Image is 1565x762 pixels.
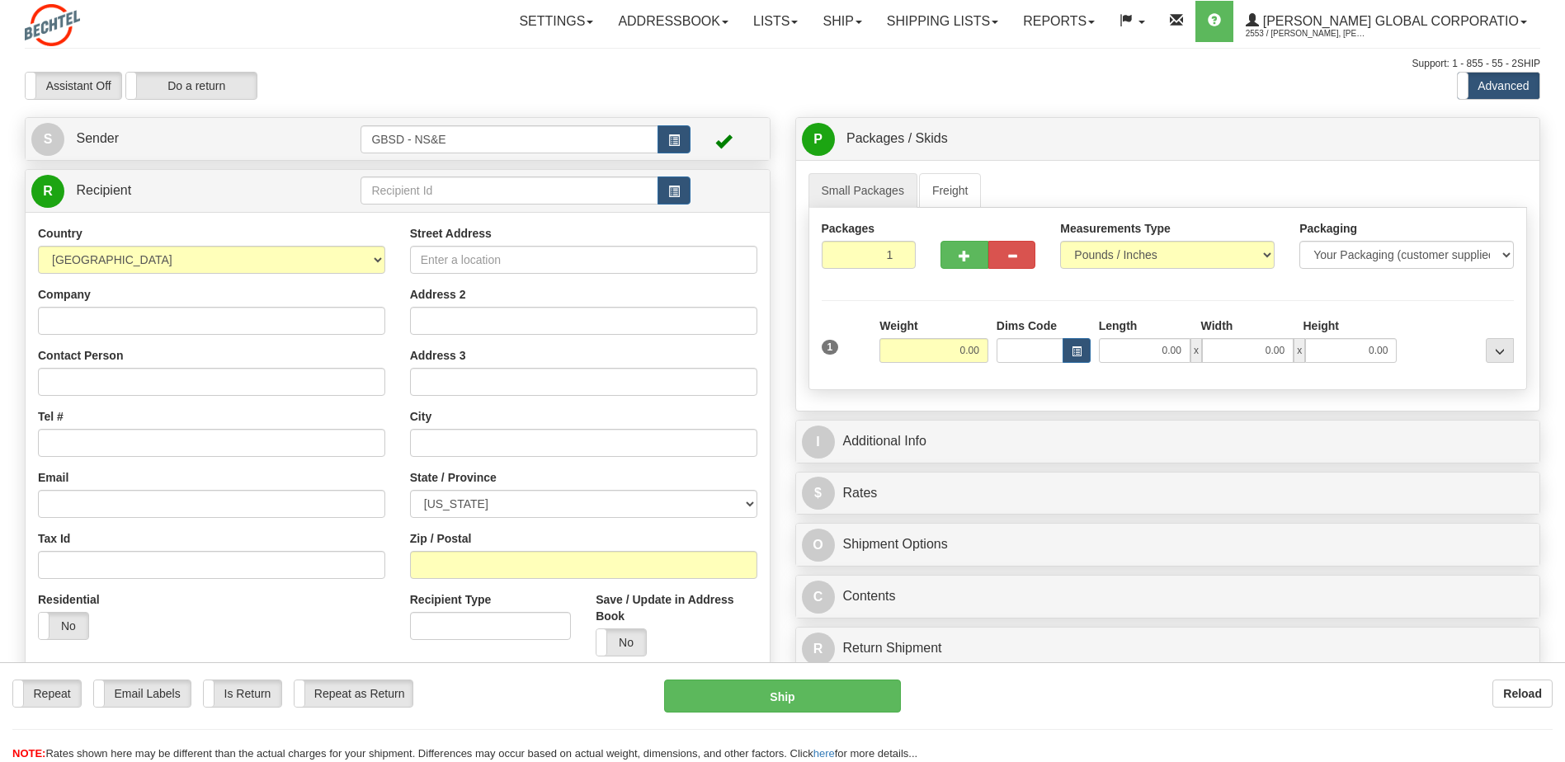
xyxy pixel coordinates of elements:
label: Length [1099,317,1138,334]
label: Dims Code [997,317,1057,334]
label: Tel # [38,408,64,425]
label: Address 3 [410,347,466,364]
a: [PERSON_NAME] Global Corporatio 2553 / [PERSON_NAME], [PERSON_NAME] [1233,1,1539,42]
input: Enter a location [410,246,757,274]
div: Support: 1 - 855 - 55 - 2SHIP [25,57,1540,71]
a: Lists [741,1,810,42]
label: State / Province [410,469,497,486]
label: Is Return [204,680,281,707]
div: ... [1486,338,1514,363]
button: Ship [664,680,900,713]
label: Email Labels [94,680,191,707]
label: No [596,629,646,656]
span: [PERSON_NAME] Global Corporatio [1259,14,1519,28]
label: No [39,613,88,639]
input: Sender Id [361,125,658,153]
span: I [802,426,835,459]
span: NOTE: [12,747,45,760]
label: Height [1303,317,1339,334]
label: Residential [38,591,100,608]
label: Street Address [410,225,492,242]
a: S Sender [31,122,361,156]
label: Country [38,225,82,242]
button: Reload [1492,680,1553,708]
span: $ [802,477,835,510]
input: Recipient Id [361,176,658,205]
span: Recipient [76,183,131,197]
a: Shipping lists [874,1,1011,42]
span: 1 [822,340,839,355]
a: Freight [919,173,982,208]
label: City [410,408,431,425]
label: Packages [822,220,875,237]
span: 2553 / [PERSON_NAME], [PERSON_NAME] [1246,26,1369,42]
label: Measurements Type [1060,220,1171,237]
label: Email [38,469,68,486]
a: Small Packages [808,173,917,208]
span: Packages / Skids [846,131,948,145]
span: P [802,123,835,156]
span: O [802,529,835,562]
label: Weight [879,317,917,334]
label: Repeat [13,680,81,707]
label: Address 2 [410,286,466,303]
label: Packaging [1299,220,1357,237]
a: Settings [507,1,606,42]
a: OShipment Options [802,528,1534,562]
label: Advanced [1458,73,1539,99]
span: x [1190,338,1202,363]
span: S [31,123,64,156]
label: Assistant Off [26,73,121,99]
a: $Rates [802,477,1534,510]
img: logo2553.jpg [25,4,80,46]
a: here [813,747,835,760]
label: Contact Person [38,347,123,364]
label: Do a return [126,73,257,99]
label: Tax Id [38,530,70,547]
span: R [31,175,64,208]
label: Recipient Type [410,591,492,608]
span: Sender [76,131,119,145]
label: Save / Update in Address Book [596,591,757,624]
label: Width [1201,317,1233,334]
a: RReturn Shipment [802,632,1534,666]
span: C [802,581,835,614]
span: x [1294,338,1305,363]
a: Addressbook [606,1,741,42]
label: Zip / Postal [410,530,472,547]
label: Company [38,286,91,303]
b: Reload [1503,687,1542,700]
a: IAdditional Info [802,425,1534,459]
label: Repeat as Return [295,680,412,707]
a: R Recipient [31,174,324,208]
a: Ship [810,1,874,42]
a: CContents [802,580,1534,614]
a: Reports [1011,1,1107,42]
span: R [802,633,835,666]
a: P Packages / Skids [802,122,1534,156]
